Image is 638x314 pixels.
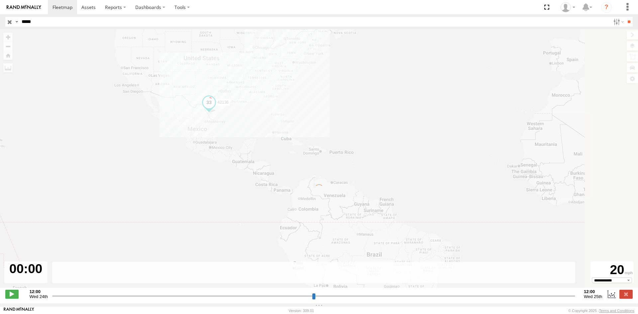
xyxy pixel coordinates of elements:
div: Ryan Roxas [558,2,578,12]
label: Play/Stop [5,290,19,298]
label: Close [619,290,633,298]
img: rand-logo.svg [7,5,41,10]
span: Wed 24th [30,294,48,299]
a: Visit our Website [4,307,34,314]
label: Search Filter Options [611,17,625,27]
i: ? [601,2,612,13]
div: © Copyright 2025 - [568,309,634,313]
div: 20 [591,262,633,277]
strong: 12:00 [584,289,602,294]
div: Version: 309.01 [289,309,314,313]
label: Search Query [14,17,19,27]
span: Wed 25th [584,294,602,299]
a: Terms and Conditions [599,309,634,313]
strong: 12:00 [30,289,48,294]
